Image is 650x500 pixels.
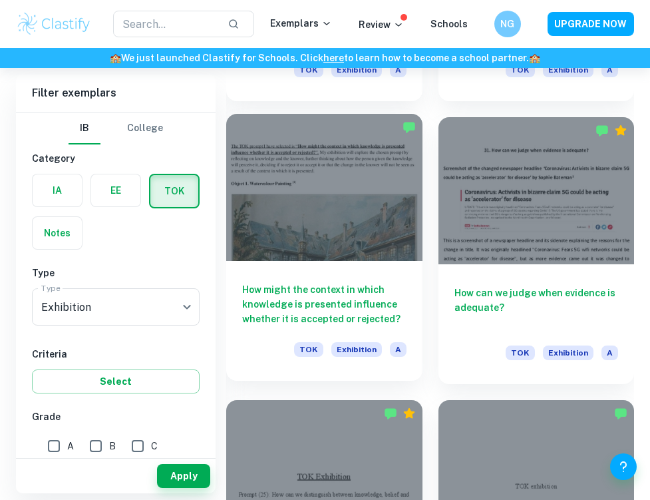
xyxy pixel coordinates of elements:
[500,17,515,31] h6: NG
[110,53,121,63] span: 🏫
[32,370,200,393] button: Select
[610,453,637,480] button: Help and Feedback
[595,124,609,137] img: Marked
[331,342,382,357] span: Exhibition
[601,346,618,360] span: A
[151,439,158,453] span: C
[384,407,397,420] img: Marked
[494,11,521,37] button: NG
[506,63,535,77] span: TOK
[32,288,200,326] div: Exhibition
[294,342,323,357] span: TOK
[69,113,163,144] div: Filter type choice
[454,286,619,330] h6: How can we judge when evidence is adequate?
[359,17,404,32] p: Review
[33,217,82,249] button: Notes
[403,121,416,134] img: Marked
[67,439,74,453] span: A
[614,407,627,420] img: Marked
[226,117,422,384] a: How might the context in which knowledge is presented influence whether it is accepted or rejecte...
[32,347,200,362] h6: Criteria
[331,63,382,77] span: Exhibition
[91,174,140,206] button: EE
[438,117,635,384] a: How can we judge when evidence is adequate?TOKExhibitionA
[3,51,647,65] h6: We just launched Clastify for Schools. Click to learn how to become a school partner.
[294,63,323,77] span: TOK
[69,113,100,144] button: IB
[430,19,468,29] a: Schools
[33,174,82,206] button: IA
[113,11,217,37] input: Search...
[32,409,200,424] h6: Grade
[109,439,116,453] span: B
[506,346,535,360] span: TOK
[543,63,593,77] span: Exhibition
[403,407,416,420] div: Premium
[543,346,593,360] span: Exhibition
[157,464,210,488] button: Apply
[32,266,200,280] h6: Type
[614,124,627,137] div: Premium
[127,113,163,144] button: College
[16,75,216,112] h6: Filter exemplars
[390,63,406,77] span: A
[548,12,634,36] button: UPGRADE NOW
[242,282,406,326] h6: How might the context in which knowledge is presented influence whether it is accepted or rejected?
[601,63,618,77] span: A
[150,175,198,207] button: TOK
[390,342,406,357] span: A
[529,53,540,63] span: 🏫
[32,151,200,166] h6: Category
[16,11,92,37] img: Clastify logo
[41,282,61,294] label: Type
[323,53,344,63] a: here
[270,16,332,31] p: Exemplars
